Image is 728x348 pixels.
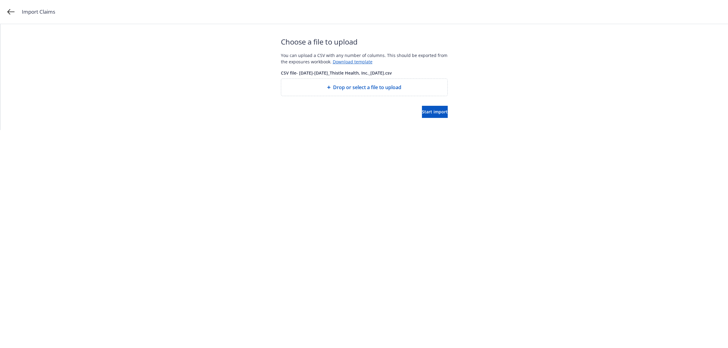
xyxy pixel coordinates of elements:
span: Drop or select a file to upload [333,84,401,91]
span: Import Claims [22,8,55,16]
span: CSV file - [DATE]-[DATE]_Thistle Health, Inc._[DATE].csv [281,70,448,76]
div: Drop or select a file to upload [281,79,448,96]
span: Choose a file to upload [281,36,448,47]
button: Start import [422,106,448,118]
a: Download template [333,59,372,65]
span: Start import [422,109,448,115]
div: You can upload a CSV with any number of columns. This should be exported from the exposures workb... [281,52,448,65]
